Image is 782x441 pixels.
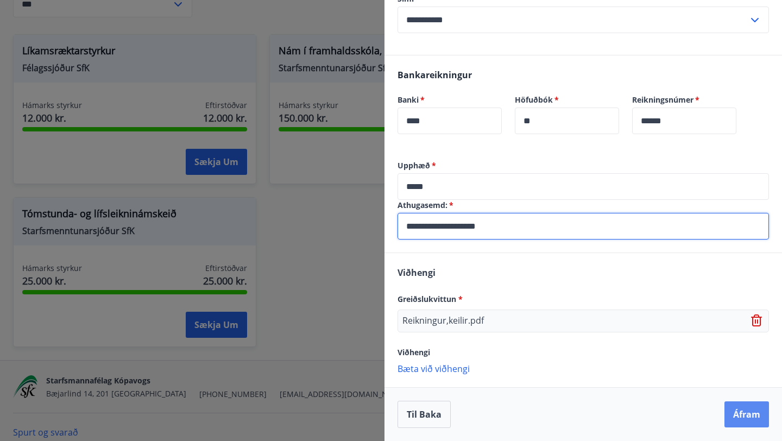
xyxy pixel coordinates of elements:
span: Greiðslukvittun [398,294,463,304]
label: Athugasemd: [398,200,769,211]
span: Bankareikningur [398,69,472,81]
button: Áfram [724,401,769,427]
button: Til baka [398,401,451,428]
p: Bæta við viðhengi [398,363,769,374]
label: Höfuðbók [515,94,619,105]
span: Viðhengi [398,267,436,279]
label: Upphæð [398,160,769,171]
label: Reikningsnúmer [632,94,736,105]
span: Viðhengi [398,347,430,357]
label: Banki [398,94,502,105]
div: Athugasemd: [398,213,769,240]
div: Upphæð [398,173,769,200]
p: Reikningur,keilir.pdf [402,314,484,327]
